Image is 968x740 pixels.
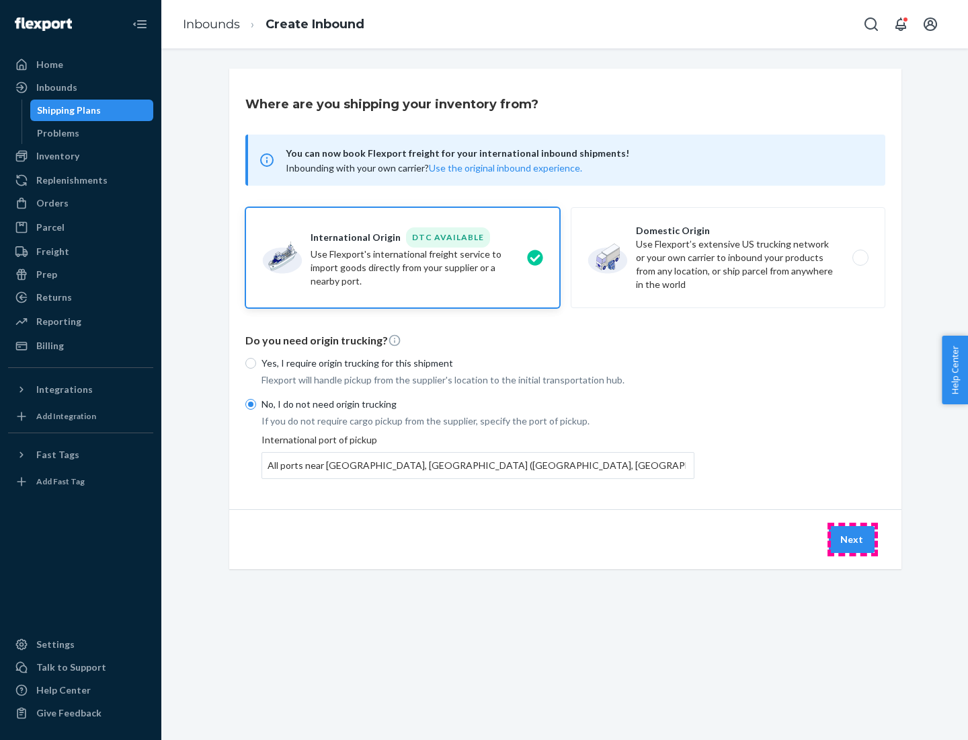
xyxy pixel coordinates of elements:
[8,77,153,98] a: Inbounds
[261,357,694,370] p: Yes, I require origin trucking for this shipment
[429,161,582,175] button: Use the original inbound experience.
[15,17,72,31] img: Flexport logo
[36,81,77,94] div: Inbounds
[36,683,91,697] div: Help Center
[36,706,102,720] div: Give Feedback
[245,333,885,348] p: Do you need origin trucking?
[917,11,944,38] button: Open account menu
[36,315,81,328] div: Reporting
[8,679,153,701] a: Help Center
[8,702,153,724] button: Give Feedback
[36,661,106,674] div: Talk to Support
[37,104,101,117] div: Shipping Plans
[172,5,375,44] ol: breadcrumbs
[36,410,96,422] div: Add Integration
[286,145,869,161] span: You can now book Flexport freight for your international inbound shipments!
[30,122,154,144] a: Problems
[261,373,694,387] p: Flexport will handle pickup from the supplier's location to the initial transportation hub.
[36,245,69,258] div: Freight
[36,58,63,71] div: Home
[8,311,153,332] a: Reporting
[8,379,153,400] button: Integrations
[8,657,153,678] a: Talk to Support
[36,339,64,353] div: Billing
[8,406,153,427] a: Add Integration
[858,11,885,38] button: Open Search Box
[36,268,57,281] div: Prep
[37,126,79,140] div: Problems
[36,638,75,651] div: Settings
[8,241,153,262] a: Freight
[126,11,153,38] button: Close Navigation
[261,414,694,428] p: If you do not require cargo pickup from the supplier, specify the port of pickup.
[8,264,153,285] a: Prep
[887,11,914,38] button: Open notifications
[266,17,364,32] a: Create Inbound
[36,196,69,210] div: Orders
[8,444,153,466] button: Fast Tags
[286,162,582,174] span: Inbounding with your own carrier?
[245,399,256,410] input: No, I do not need origin trucking
[8,471,153,492] a: Add Fast Tag
[36,221,65,234] div: Parcel
[261,398,694,411] p: No, I do not need origin trucking
[30,100,154,121] a: Shipping Plans
[8,54,153,75] a: Home
[8,634,153,655] a: Settings
[8,145,153,167] a: Inventory
[36,291,72,304] div: Returns
[8,287,153,308] a: Returns
[8,192,153,214] a: Orders
[36,476,85,487] div: Add Fast Tag
[829,526,875,553] button: Next
[36,149,79,163] div: Inventory
[8,335,153,357] a: Billing
[261,433,694,479] div: International port of pickup
[36,448,79,461] div: Fast Tags
[942,336,968,404] button: Help Center
[36,383,93,396] div: Integrations
[8,217,153,238] a: Parcel
[245,96,538,113] h3: Where are you shipping your inventory from?
[245,358,256,369] input: Yes, I require origin trucking for this shipment
[183,17,240,32] a: Inbounds
[36,174,108,187] div: Replenishments
[8,170,153,191] a: Replenishments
